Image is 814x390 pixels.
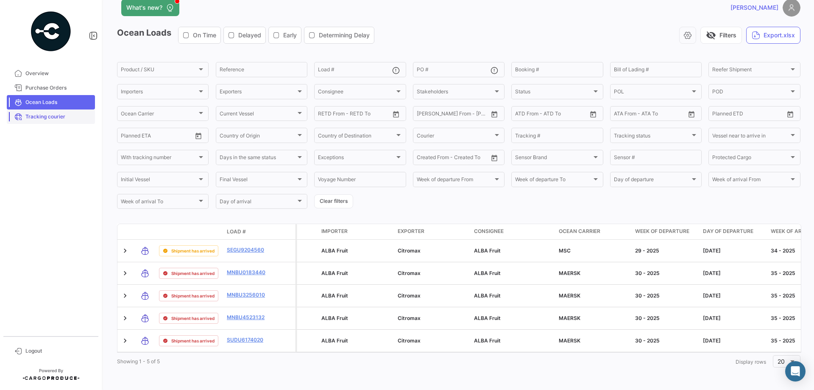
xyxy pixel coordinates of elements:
span: ALBA Fruit [474,247,501,254]
span: [PERSON_NAME] [730,3,778,12]
span: POL [614,90,690,96]
span: Final Vessel [220,178,296,184]
input: From [121,134,133,140]
input: ATA From [614,112,636,118]
span: Ocean Loads [25,98,92,106]
span: 20 [778,358,785,365]
input: ATD From [515,112,538,118]
button: Open calendar [192,129,205,142]
a: MNBU3256010 [227,291,271,299]
div: [DATE] [703,247,764,255]
div: 29 - 2025 [635,247,696,255]
span: Status [515,90,591,96]
datatable-header-cell: Protected Cargo [297,224,318,239]
button: Clear filters [314,194,353,208]
a: Expand/Collapse Row [121,337,129,345]
button: Open calendar [587,108,599,121]
span: Exporters [220,90,296,96]
span: MAERSK [559,292,580,299]
span: MAERSK [559,337,580,344]
span: Country of Destination [318,134,394,140]
span: Ocean Carrier [559,227,600,235]
button: Early [269,27,301,43]
span: On Time [193,31,216,39]
span: Days in the same status [220,156,296,162]
span: Current Vessel [220,112,296,118]
span: visibility_off [706,30,716,40]
datatable-header-cell: Transport mode [134,228,156,235]
span: Shipment has arrived [171,292,215,299]
input: To [336,112,370,118]
input: Created From [417,156,448,162]
span: Reefer Shipment [712,68,789,74]
input: To [730,112,764,118]
span: Ocean Carrier [121,112,197,118]
span: Protected Cargo [712,156,789,162]
span: Determining Delay [319,31,370,39]
datatable-header-cell: Consignee [471,224,555,239]
a: SUDU6174020 [227,336,271,344]
span: Display rows [736,359,766,365]
span: Shipment has arrived [171,337,215,344]
span: MAERSK [559,270,580,276]
div: [DATE] [703,269,764,277]
a: Tracking courier [7,109,95,124]
button: Delayed [224,27,265,43]
span: Shipment has arrived [171,270,215,277]
span: ALBA Fruit [321,292,348,299]
input: From [712,112,724,118]
span: Courier [417,134,493,140]
button: Open calendar [784,108,797,121]
button: Open calendar [488,108,501,121]
span: ALBA Fruit [321,337,348,344]
span: Purchase Orders [25,84,92,92]
div: [DATE] [703,337,764,345]
span: Consignee [474,227,504,235]
datatable-header-cell: Exporter [394,224,471,239]
span: Tracking status [614,134,690,140]
a: Expand/Collapse Row [121,314,129,323]
button: Determining Delay [304,27,374,43]
span: Citromax [398,270,421,276]
span: Shipment has arrived [171,247,215,254]
span: MSC [559,247,571,254]
input: To [139,134,173,140]
a: Expand/Collapse Row [121,269,129,278]
span: Citromax [398,337,421,344]
button: Export.xlsx [746,27,800,44]
input: ATD To [544,112,578,118]
datatable-header-cell: Week of departure [632,224,700,239]
span: Shipment has arrived [171,315,215,322]
div: 30 - 2025 [635,269,696,277]
span: Vessel near to arrive in [712,134,789,140]
div: [DATE] [703,314,764,322]
a: Expand/Collapse Row [121,247,129,255]
span: Overview [25,70,92,77]
span: Week of arrival From [712,178,789,184]
div: 30 - 2025 [635,337,696,345]
span: Exceptions [318,156,394,162]
span: Showing 1 - 5 of 5 [117,358,160,365]
span: ALBA Fruit [474,337,501,344]
span: Citromax [398,292,421,299]
button: Open calendar [488,152,501,164]
span: Tracking courier [25,113,92,121]
span: MAERSK [559,315,580,321]
datatable-header-cell: Day of departure [700,224,767,239]
datatable-header-cell: Ocean Carrier [555,224,632,239]
div: Abrir Intercom Messenger [785,361,806,382]
div: 30 - 2025 [635,314,696,322]
img: powered-by.png [30,10,72,53]
span: ALBA Fruit [474,315,501,321]
span: ALBA Fruit [321,247,348,254]
span: Load # [227,228,246,236]
span: Delayed [238,31,261,39]
div: [DATE] [703,292,764,300]
span: ALBA Fruit [321,270,348,276]
input: To [435,112,468,118]
button: visibility_offFilters [700,27,742,44]
span: Day of arrival [220,200,296,206]
span: Stakeholders [417,90,493,96]
input: ATA To [642,112,676,118]
span: Early [283,31,297,39]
